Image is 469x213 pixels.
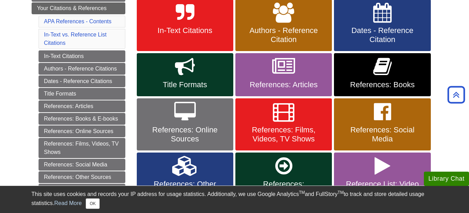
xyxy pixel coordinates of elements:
a: References: Social Media [334,98,430,150]
a: References: Books [334,53,430,96]
span: References: Films, Videos, TV Shows [241,125,327,144]
a: References: Secondary/Indirect Sources [39,184,125,204]
a: References: Films, Videos, TV Shows [39,138,125,158]
span: Dates - Reference Citation [339,26,425,44]
span: References: Online Sources [142,125,228,144]
span: References: Articles [241,80,327,89]
span: References: Social Media [339,125,425,144]
a: References: Other Sources [39,171,125,183]
a: In-Text vs. Reference List Citations [44,32,107,46]
a: Title Formats [39,88,125,100]
span: Authors - Reference Citation [241,26,327,44]
div: This site uses cookies and records your IP address for usage statistics. Additionally, we use Goo... [32,190,438,209]
a: Your Citations & References [32,2,125,14]
button: Library Chat [424,172,469,186]
a: References: Films, Videos, TV Shows [235,98,332,150]
a: Title Formats [137,53,233,96]
a: References: Social Media [39,159,125,171]
span: Reference List: Video Tutorials [339,180,425,198]
a: Dates - Reference Citations [39,75,125,87]
a: Back to Top [445,90,467,99]
a: References: Online Sources [39,125,125,137]
span: Your Citations & References [37,5,107,11]
button: Close [86,198,99,209]
span: In-Text Citations [142,26,228,35]
a: References: Articles [39,100,125,112]
span: References: Books [339,80,425,89]
a: Read More [54,200,82,206]
a: References: Online Sources [137,98,233,150]
a: APA References - Contents [44,18,111,24]
span: References: Secondary/Indirect Sources [241,180,327,207]
a: Authors - Reference Citations [39,63,125,75]
span: References: Other Sources [142,180,228,198]
sup: TM [299,190,305,195]
sup: TM [338,190,344,195]
a: In-Text Citations [39,50,125,62]
a: References: Books & E-books [39,113,125,125]
span: Title Formats [142,80,228,89]
a: References: Articles [235,53,332,96]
